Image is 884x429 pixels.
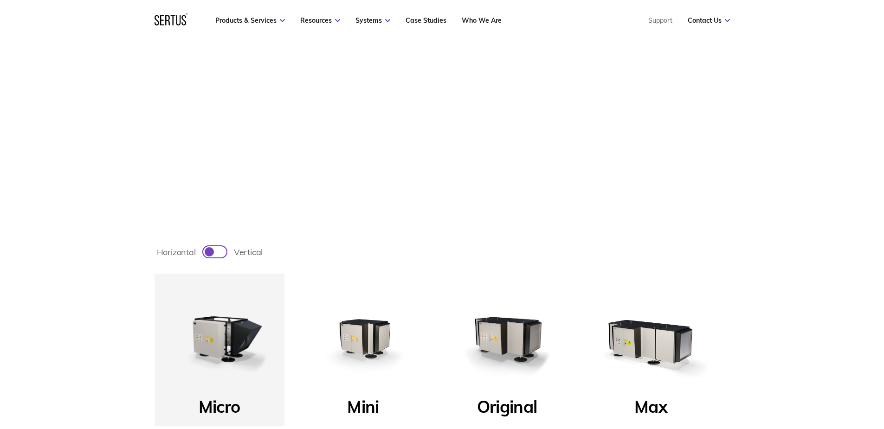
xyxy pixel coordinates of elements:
[215,16,285,25] a: Products & Services
[462,16,502,25] a: Who We Are
[452,283,563,394] img: Original
[199,396,240,423] p: Micro
[406,16,446,25] a: Case Studies
[308,283,419,394] img: Mini
[477,396,537,423] p: Original
[648,16,672,25] a: Support
[300,16,340,25] a: Resources
[234,247,263,257] span: vertical
[717,321,884,429] iframe: Chat Widget
[688,16,730,25] a: Contact Us
[634,396,667,423] p: Max
[157,247,196,257] span: horizontal
[347,396,379,423] p: Mini
[355,16,390,25] a: Systems
[595,283,707,394] img: Max
[164,283,275,394] img: Micro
